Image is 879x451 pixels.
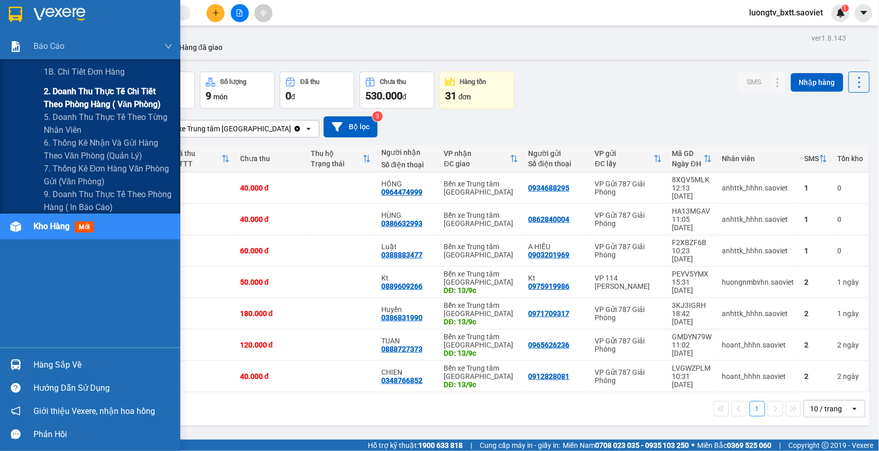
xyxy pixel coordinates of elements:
[595,180,662,196] div: VP Gửi 787 Giải Phóng
[444,180,518,196] div: Bến xe Trung tâm [GEOGRAPHIC_DATA]
[470,440,472,451] span: |
[722,278,795,286] div: huongnmbvhn.saoviet
[381,242,434,251] div: Luật
[672,247,712,263] div: 10:23 [DATE]
[292,124,293,134] input: Selected Bến xe Trung tâm Lào Cai.
[722,247,795,255] div: anhttk_hhhn.saoviet
[44,136,173,162] span: 6. Thống kê nhận và gửi hàng theo văn phòng (quản lý)
[381,148,434,157] div: Người nhận
[168,145,235,172] th: Toggle SortBy
[444,286,518,294] div: DĐ: 13/9c
[722,154,795,163] div: Nhân viên
[381,211,434,219] div: HÙNG
[368,440,463,451] span: Hỗ trợ kỹ thuật:
[381,251,422,259] div: 0388883477
[791,73,843,92] button: Nhập hàng
[595,274,662,290] div: VP 114 [PERSON_NAME]
[240,184,300,192] div: 40.000 đ
[381,376,422,385] div: 0348766852
[529,274,585,282] div: Kt
[311,149,363,158] div: Thu hộ
[240,372,300,380] div: 40.000 đ
[672,207,712,215] div: HA13MGAV
[529,149,585,158] div: Người gửi
[360,72,434,109] button: Chưa thu530.000đ
[9,7,22,22] img: logo-vxr
[440,72,514,109] button: Hàng tồn31đơn
[722,341,795,349] div: hoant_hhhn.saoviet
[812,32,847,44] div: ver 1.8.143
[212,9,219,16] span: plus
[444,270,518,286] div: Bến xe Trung tâm [GEOGRAPHIC_DATA]
[33,427,173,442] div: Phản hồi
[373,111,383,122] sup: 3
[459,93,471,101] span: đơn
[529,372,570,380] div: 0912828081
[529,160,585,168] div: Số điện thoại
[444,211,518,228] div: Bến xe Trung tâm [GEOGRAPHIC_DATA]
[672,215,712,232] div: 11:05 [DATE]
[595,441,689,449] strong: 0708 023 035 - 0935 103 250
[810,404,842,414] div: 10 / trang
[672,278,712,294] div: 15:31 [DATE]
[722,215,795,223] div: anhttk_hhhn.saoviet
[838,278,864,286] div: 1
[672,160,704,168] div: Ngày ĐH
[667,145,717,172] th: Toggle SortBy
[311,160,363,168] div: Trạng thái
[738,73,769,91] button: SMS
[805,341,827,349] div: 2
[280,72,354,109] button: Đã thu0đ
[11,429,21,439] span: message
[171,35,231,60] button: Hàng đã giao
[381,180,434,188] div: HỒNG
[11,406,21,416] span: notification
[10,221,21,232] img: warehouse-icon
[672,149,704,158] div: Mã GD
[595,368,662,385] div: VP Gửi 787 Giải Phóng
[529,341,570,349] div: 0965626236
[460,78,486,85] div: Hàng tồn
[444,149,510,158] div: VP nhận
[838,309,864,318] div: 1
[444,160,510,168] div: ĐC giao
[44,162,173,188] span: 7. Thống kê đơn hàng văn phòng gửi (văn phòng)
[843,341,859,349] span: ngày
[381,219,422,228] div: 0386632993
[672,333,712,341] div: GMDYN79W
[805,215,827,223] div: 1
[805,309,827,318] div: 2
[780,440,781,451] span: |
[838,247,864,255] div: 0
[563,440,689,451] span: Miền Nam
[590,145,667,172] th: Toggle SortBy
[418,441,463,449] strong: 1900 633 818
[529,215,570,223] div: 0862840004
[174,149,222,158] div: Đã thu
[805,184,827,192] div: 1
[231,4,249,22] button: file-add
[741,6,832,19] span: luongtv_bxtt.saoviet
[800,145,833,172] th: Toggle SortBy
[838,184,864,192] div: 0
[444,380,518,389] div: DĐ: 13/9c
[822,442,829,449] span: copyright
[843,278,859,286] span: ngày
[240,247,300,255] div: 60.000 đ
[805,247,827,255] div: 1
[10,41,21,52] img: solution-icon
[381,274,434,282] div: Kt
[805,278,827,286] div: 2
[240,341,300,349] div: 120.000 đ
[851,405,859,413] svg: open
[672,301,712,309] div: 3KJ3IGRH
[842,5,849,12] sup: 1
[595,160,654,168] div: ĐC lấy
[402,93,407,101] span: đ
[240,154,300,163] div: Chưa thu
[381,368,434,376] div: CHIEN
[174,160,222,168] div: HTTT
[529,242,585,251] div: A HIẾU
[260,9,267,16] span: aim
[595,242,662,259] div: VP Gửi 787 Giải Phóng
